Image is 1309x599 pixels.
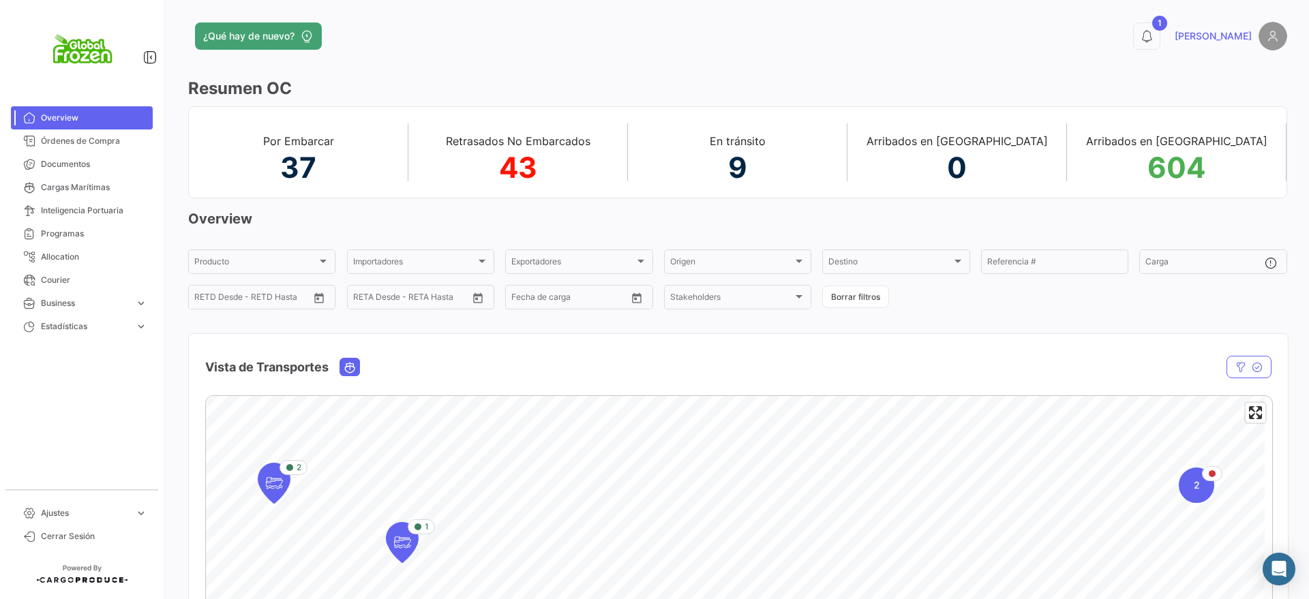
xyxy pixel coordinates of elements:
div: Map marker [258,463,290,504]
span: ¿Qué hay de nuevo? [203,29,295,43]
span: Overview [41,112,147,124]
button: ¿Qué hay de nuevo? [195,22,322,50]
span: Ajustes [41,507,130,519]
span: expand_more [135,507,147,519]
span: Inteligencia Portuaria [41,204,147,217]
button: Ocean [340,358,359,375]
span: expand_more [135,320,147,333]
p: Arribados en [GEOGRAPHIC_DATA] [1067,134,1286,148]
input: Desde [194,294,219,304]
span: Allocation [41,251,147,263]
span: Cerrar Sesión [41,530,147,542]
a: Courier [11,268,153,292]
span: 1 [425,521,429,533]
p: En tránsito [628,134,847,148]
input: Desde [511,294,536,304]
a: 0 [847,159,1066,176]
button: Enter fullscreen [1246,403,1265,423]
input: Desde [353,294,378,304]
h1: Resumen OC [188,78,292,99]
a: Cargas Marítimas [11,176,153,199]
a: Órdenes de Compra [11,129,153,153]
span: Destino [828,259,951,268]
a: 9 [628,159,847,176]
span: Stakeholders [670,294,793,304]
span: Exportadores [511,259,634,268]
input: Hasta [387,294,442,304]
span: Importadores [353,259,476,268]
input: Hasta [228,294,283,304]
input: Hasta [545,294,600,304]
button: Open calendar [468,288,488,308]
span: expand_more [135,297,147,309]
div: Abrir Intercom Messenger [1263,553,1295,585]
div: Map marker [1179,467,1214,503]
p: Por Embarcar [189,134,408,148]
p: Arribados en [GEOGRAPHIC_DATA] [847,134,1066,148]
a: Documentos [11,153,153,176]
span: 2 [297,461,301,474]
a: Allocation [11,245,153,268]
div: Map marker [386,522,419,563]
p: Retrasados No Embarcados [408,134,627,148]
span: Documentos [41,158,147,170]
span: Business [41,297,130,309]
a: 37 [189,159,408,176]
a: Inteligencia Portuaria [11,199,153,222]
button: Open calendar [627,288,647,308]
a: Programas [11,222,153,245]
span: Courier [41,274,147,286]
a: 43 [408,159,627,176]
h4: Vista de Transportes [205,358,329,377]
img: logo+global+frozen.png [48,16,116,85]
h3: Overview [188,209,1287,228]
button: Open calendar [309,288,329,308]
span: Programas [41,228,147,240]
a: 604 [1067,159,1286,176]
span: 2 [1194,478,1200,492]
span: Estadísticas [41,320,130,333]
img: placeholder-user.png [1259,22,1287,50]
span: Cargas Marítimas [41,181,147,194]
span: [PERSON_NAME] [1175,29,1252,43]
span: Producto [194,259,317,268]
span: Origen [670,259,793,268]
a: Overview [11,106,153,129]
span: Órdenes de Compra [41,135,147,147]
button: Borrar filtros [822,286,889,308]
